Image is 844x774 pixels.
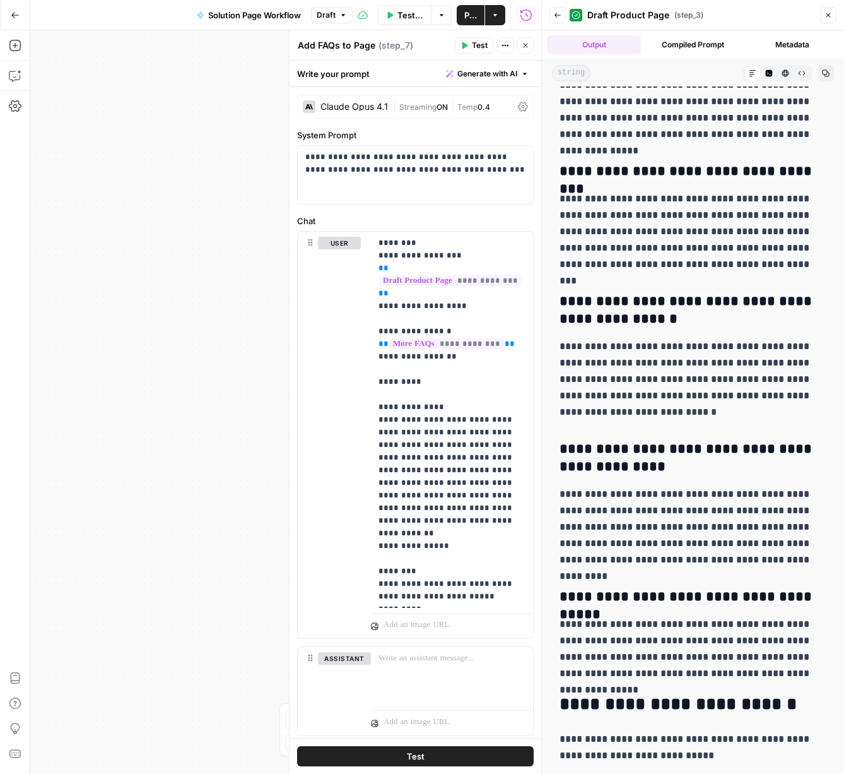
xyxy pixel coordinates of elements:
[472,40,488,51] span: Test
[297,129,534,141] label: System Prompt
[674,9,703,21] span: ( step_3 )
[318,237,361,249] button: user
[457,5,484,25] button: Publish
[298,647,361,735] div: assistant
[297,215,534,227] label: Chat
[437,102,448,112] span: ON
[441,66,534,82] button: Generate with AI
[399,102,437,112] span: Streaming
[393,100,399,112] span: |
[317,9,336,21] span: Draft
[448,100,457,112] span: |
[646,35,740,54] button: Compiled Prompt
[378,39,413,52] span: ( step_7 )
[397,9,425,21] span: Test Workflow
[290,61,541,86] div: Write your prompt
[457,102,478,112] span: Temp
[587,9,669,21] span: Draft Product Page
[320,102,388,111] div: Claude Opus 4.1
[407,750,425,763] span: Test
[464,9,477,21] span: Publish
[298,232,361,638] div: user
[208,9,301,21] span: Solution Page Workflow
[298,39,375,52] textarea: Add FAQs to Page
[318,652,371,665] button: assistant
[455,37,493,54] button: Test
[552,65,590,81] span: string
[311,7,353,23] button: Draft
[378,5,432,25] button: Test Workflow
[547,35,641,54] button: Output
[457,68,517,80] span: Generate with AI
[189,5,308,25] button: Solution Page Workflow
[297,746,534,766] button: Test
[478,102,490,112] span: 0.4
[745,35,839,54] button: Metadata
